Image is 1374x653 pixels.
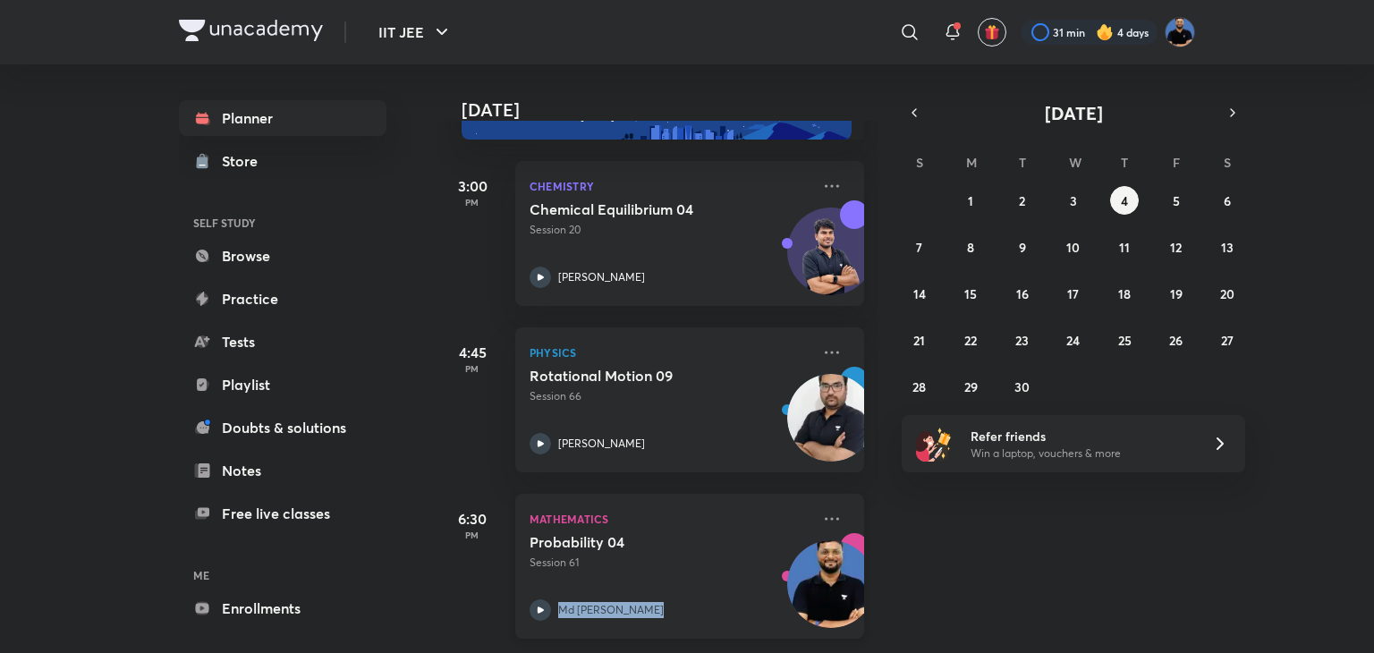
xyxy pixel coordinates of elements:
abbr: September 11, 2025 [1119,239,1130,256]
a: Free live classes [179,496,386,531]
button: IIT JEE [368,14,463,50]
button: September 10, 2025 [1059,233,1088,261]
button: September 7, 2025 [905,233,934,261]
p: Session 61 [530,555,810,571]
abbr: Saturday [1224,154,1231,171]
img: referral [916,426,952,462]
button: September 19, 2025 [1162,279,1191,308]
abbr: September 16, 2025 [1016,285,1029,302]
a: Practice [179,281,386,317]
img: Company Logo [179,20,323,41]
a: Playlist [179,367,386,403]
p: Session 20 [530,222,810,238]
button: September 24, 2025 [1059,326,1088,354]
abbr: September 1, 2025 [968,192,973,209]
abbr: September 7, 2025 [916,239,922,256]
button: September 13, 2025 [1213,233,1242,261]
button: September 8, 2025 [956,233,985,261]
button: September 26, 2025 [1162,326,1191,354]
button: September 2, 2025 [1008,186,1037,215]
abbr: September 19, 2025 [1170,285,1183,302]
abbr: September 21, 2025 [913,332,925,349]
abbr: Thursday [1121,154,1128,171]
h6: SELF STUDY [179,208,386,238]
button: September 12, 2025 [1162,233,1191,261]
p: Md [PERSON_NAME] [558,602,664,618]
button: September 6, 2025 [1213,186,1242,215]
button: September 21, 2025 [905,326,934,354]
abbr: September 27, 2025 [1221,332,1234,349]
p: Chemistry [530,175,810,197]
abbr: Friday [1173,154,1180,171]
img: streak [1096,23,1114,41]
a: Tests [179,324,386,360]
abbr: September 28, 2025 [912,378,926,395]
abbr: September 6, 2025 [1224,192,1231,209]
abbr: September 18, 2025 [1118,285,1131,302]
button: September 18, 2025 [1110,279,1139,308]
h5: 6:30 [437,508,508,530]
h5: Probability 04 [530,533,752,551]
p: PM [437,363,508,374]
button: September 29, 2025 [956,372,985,401]
abbr: September 10, 2025 [1066,239,1080,256]
abbr: September 29, 2025 [964,378,978,395]
h5: 4:45 [437,342,508,363]
p: Physics [530,342,810,363]
abbr: September 17, 2025 [1067,285,1079,302]
abbr: Sunday [916,154,923,171]
h6: ME [179,560,386,590]
abbr: September 4, 2025 [1121,192,1128,209]
abbr: September 23, 2025 [1015,332,1029,349]
abbr: September 20, 2025 [1220,285,1234,302]
abbr: September 30, 2025 [1014,378,1030,395]
button: September 23, 2025 [1008,326,1037,354]
img: Avatar [788,217,874,303]
a: Planner [179,100,386,136]
a: Notes [179,453,386,488]
abbr: September 25, 2025 [1118,332,1132,349]
abbr: September 22, 2025 [964,332,977,349]
button: September 28, 2025 [905,372,934,401]
button: September 30, 2025 [1008,372,1037,401]
span: [DATE] [1045,101,1103,125]
abbr: September 26, 2025 [1169,332,1183,349]
p: [PERSON_NAME] [558,436,645,452]
button: September 25, 2025 [1110,326,1139,354]
abbr: September 15, 2025 [964,285,977,302]
button: September 11, 2025 [1110,233,1139,261]
button: September 22, 2025 [956,326,985,354]
abbr: September 9, 2025 [1019,239,1026,256]
h6: Refer friends [971,427,1191,445]
abbr: September 8, 2025 [967,239,974,256]
div: Store [222,150,268,172]
img: Md Afroj [1165,17,1195,47]
button: September 14, 2025 [905,279,934,308]
button: September 16, 2025 [1008,279,1037,308]
abbr: September 13, 2025 [1221,239,1234,256]
h4: [DATE] [462,99,882,121]
abbr: Monday [966,154,977,171]
button: September 27, 2025 [1213,326,1242,354]
abbr: September 2, 2025 [1019,192,1025,209]
button: September 17, 2025 [1059,279,1088,308]
p: Session 66 [530,388,810,404]
abbr: Wednesday [1069,154,1081,171]
a: Browse [179,238,386,274]
h5: Chemical Equilibrium 04 [530,200,752,218]
p: Mathematics [530,508,810,530]
button: [DATE] [927,100,1220,125]
p: Win a laptop, vouchers & more [971,445,1191,462]
button: September 4, 2025 [1110,186,1139,215]
abbr: September 3, 2025 [1070,192,1077,209]
p: [PERSON_NAME] [558,269,645,285]
button: September 9, 2025 [1008,233,1037,261]
abbr: September 12, 2025 [1170,239,1182,256]
abbr: September 5, 2025 [1173,192,1180,209]
h5: Rotational Motion 09 [530,367,752,385]
button: September 1, 2025 [956,186,985,215]
p: PM [437,197,508,208]
button: September 20, 2025 [1213,279,1242,308]
h5: 3:00 [437,175,508,197]
abbr: Tuesday [1019,154,1026,171]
